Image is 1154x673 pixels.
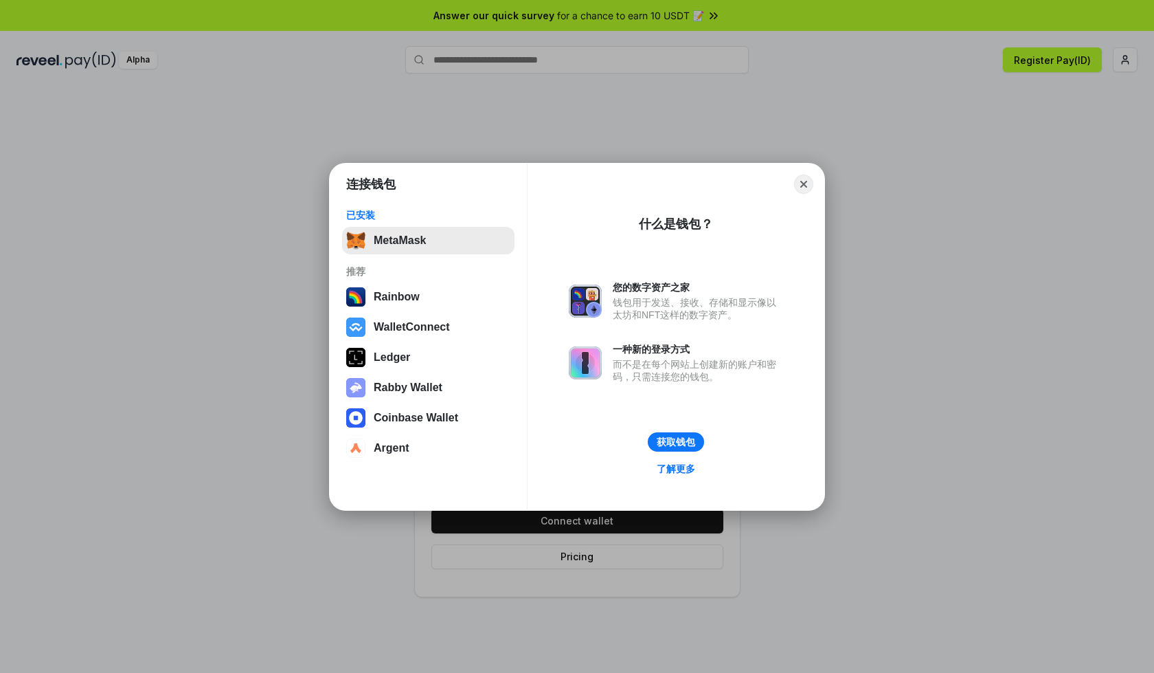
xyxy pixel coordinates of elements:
[374,234,426,247] div: MetaMask
[342,283,514,311] button: Rainbow
[374,291,420,303] div: Rainbow
[374,382,442,394] div: Rabby Wallet
[613,281,783,294] div: 您的数字资产之家
[346,176,396,192] h1: 连接钱包
[346,378,365,397] img: svg+xml,%3Csvg%20xmlns%3D%22http%3A%2F%2Fwww.w3.org%2F2000%2Fsvg%22%20fill%3D%22none%22%20viewBox...
[794,175,813,194] button: Close
[613,343,783,355] div: 一种新的登录方式
[346,287,365,307] img: svg+xml,%3Csvg%20width%3D%22120%22%20height%3D%22120%22%20viewBox%3D%220%200%20120%20120%22%20fil...
[613,296,783,321] div: 钱包用于发送、接收、存储和显示像以太坊和NFT这样的数字资产。
[342,434,514,462] button: Argent
[639,216,713,232] div: 什么是钱包？
[342,374,514,401] button: Rabby Wallet
[342,227,514,254] button: MetaMask
[657,436,695,448] div: 获取钱包
[346,408,365,428] img: svg+xml,%3Csvg%20width%3D%2228%22%20height%3D%2228%22%20viewBox%3D%220%200%2028%2028%22%20fill%3D...
[648,432,704,452] button: 获取钱包
[648,460,703,478] a: 了解更多
[346,348,365,367] img: svg+xml,%3Csvg%20xmlns%3D%22http%3A%2F%2Fwww.w3.org%2F2000%2Fsvg%22%20width%3D%2228%22%20height%3...
[346,231,365,250] img: svg+xml,%3Csvg%20fill%3D%22none%22%20height%3D%2233%22%20viewBox%3D%220%200%2035%2033%22%20width%...
[374,412,458,424] div: Coinbase Wallet
[569,285,602,318] img: svg+xml,%3Csvg%20xmlns%3D%22http%3A%2F%2Fwww.w3.org%2F2000%2Fsvg%22%20fill%3D%22none%22%20viewBox...
[657,463,695,475] div: 了解更多
[342,344,514,371] button: Ledger
[569,346,602,379] img: svg+xml,%3Csvg%20xmlns%3D%22http%3A%2F%2Fwww.w3.org%2F2000%2Fsvg%22%20fill%3D%22none%22%20viewBox...
[346,265,510,278] div: 推荐
[346,209,510,221] div: 已安装
[346,439,365,458] img: svg+xml,%3Csvg%20width%3D%2228%22%20height%3D%2228%22%20viewBox%3D%220%200%2028%2028%22%20fill%3D...
[346,318,365,337] img: svg+xml,%3Csvg%20width%3D%2228%22%20height%3D%2228%22%20viewBox%3D%220%200%2028%2028%22%20fill%3D...
[374,351,410,364] div: Ledger
[342,404,514,432] button: Coinbase Wallet
[374,321,450,333] div: WalletConnect
[342,313,514,341] button: WalletConnect
[374,442,409,454] div: Argent
[613,358,783,383] div: 而不是在每个网站上创建新的账户和密码，只需连接您的钱包。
